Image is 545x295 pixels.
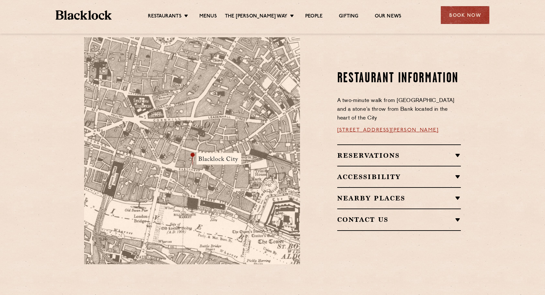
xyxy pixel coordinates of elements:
[337,152,461,159] h2: Reservations
[441,6,489,24] div: Book Now
[199,13,217,20] a: Menus
[230,204,321,265] img: svg%3E
[148,13,182,20] a: Restaurants
[337,71,461,87] h2: Restaurant Information
[337,96,461,123] p: A two-minute walk from [GEOGRAPHIC_DATA] and a stone’s throw from Bank located in the heart of th...
[305,13,323,20] a: People
[375,13,402,20] a: Our News
[339,13,358,20] a: Gifting
[337,216,461,223] h2: Contact Us
[337,173,461,181] h2: Accessibility
[225,13,287,20] a: The [PERSON_NAME] Way
[337,128,439,133] a: [STREET_ADDRESS][PERSON_NAME]
[337,194,461,202] h2: Nearby Places
[56,10,112,20] img: BL_Textured_Logo-footer-cropped.svg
